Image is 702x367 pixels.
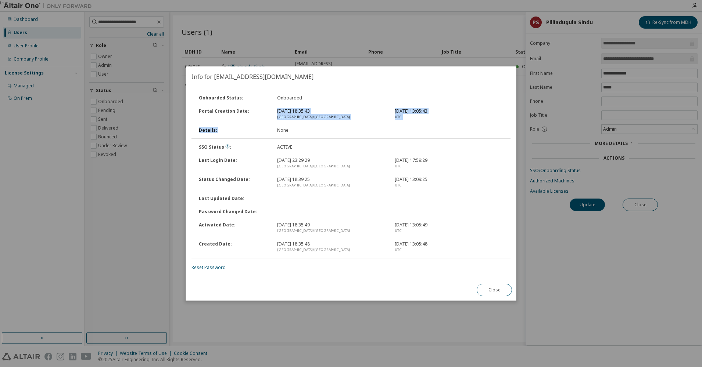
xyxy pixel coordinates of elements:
div: Password Changed Date : [194,209,273,215]
div: ACTIVE [273,144,390,150]
div: Onboarded [273,95,390,101]
div: [DATE] 18:35:43 [273,108,390,120]
button: Close [477,284,512,296]
h2: Info for [EMAIL_ADDRESS][DOMAIN_NAME] [186,66,516,87]
div: [GEOGRAPHIC_DATA]/[GEOGRAPHIC_DATA] [277,182,386,188]
div: UTC [395,163,504,169]
div: SSO Status : [194,144,273,150]
div: Status Changed Date : [194,177,273,188]
div: [GEOGRAPHIC_DATA]/[GEOGRAPHIC_DATA] [277,247,386,253]
div: Created Date : [194,241,273,253]
div: [DATE] 18:35:49 [273,222,390,234]
div: UTC [395,247,504,253]
div: UTC [395,228,504,234]
div: [DATE] 18:39:25 [273,177,390,188]
div: Portal Creation Date : [194,108,273,120]
div: Details : [194,127,273,133]
div: [DATE] 13:05:43 [390,108,508,120]
div: Onboarded Status : [194,95,273,101]
div: Last Login Date : [194,157,273,169]
a: Reset Password [191,264,226,270]
div: [GEOGRAPHIC_DATA]/[GEOGRAPHIC_DATA] [277,228,386,234]
div: UTC [395,182,504,188]
div: [DATE] 17:59:29 [390,157,508,169]
div: Activated Date : [194,222,273,234]
div: Last Updated Date : [194,196,273,201]
div: UTC [395,114,504,120]
div: [DATE] 13:09:25 [390,177,508,188]
div: [GEOGRAPHIC_DATA]/[GEOGRAPHIC_DATA] [277,114,386,120]
div: None [273,127,390,133]
div: [DATE] 13:05:48 [390,241,508,253]
div: [DATE] 23:29:29 [273,157,390,169]
div: [GEOGRAPHIC_DATA]/[GEOGRAPHIC_DATA] [277,163,386,169]
div: [DATE] 13:05:49 [390,222,508,234]
div: [DATE] 18:35:48 [273,241,390,253]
